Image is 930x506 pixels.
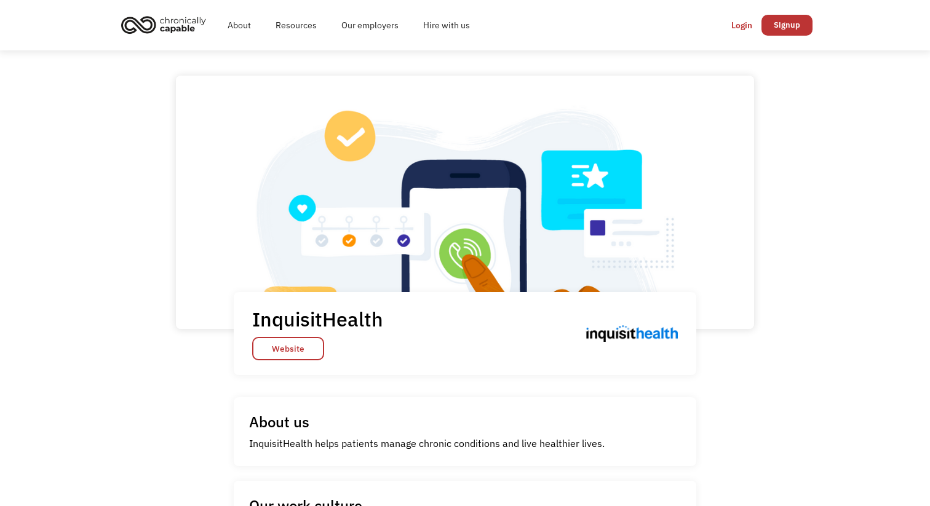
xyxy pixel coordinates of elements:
div: Login [731,18,752,33]
a: Resources [263,6,329,45]
h1: InquisitHealth [252,307,383,331]
p: InquisitHealth helps patients manage chronic conditions and live healthier lives. [249,436,681,451]
a: Signup [761,15,813,36]
img: Chronically Capable logo [117,11,210,38]
a: Website [252,337,324,360]
h1: About us [249,413,309,431]
a: Our employers [329,6,411,45]
a: Login [722,15,761,36]
a: About [215,6,263,45]
a: Hire with us [411,6,482,45]
a: home [117,11,215,38]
